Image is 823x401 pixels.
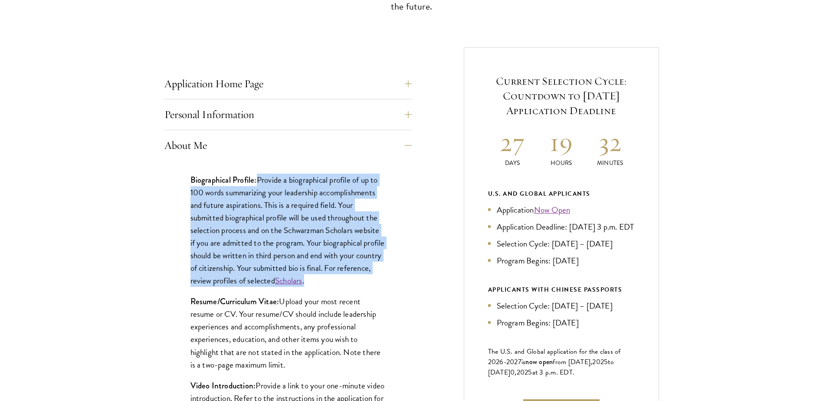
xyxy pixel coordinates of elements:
[488,346,621,367] span: The U.S. and Global application for the class of 202
[190,295,386,371] p: Upload your most recent resume or CV. Your resume/CV should include leadership experiences and ac...
[604,357,608,367] span: 5
[164,104,412,125] button: Personal Information
[190,296,279,307] strong: Resume/Curriculum Vitae:
[525,357,553,367] span: now open
[488,316,635,329] li: Program Begins: [DATE]
[488,284,635,295] div: APPLICANTS WITH CHINESE PASSPORTS
[488,188,635,199] div: U.S. and Global Applicants
[488,158,537,168] p: Days
[190,380,256,391] strong: Video Introduction:
[518,357,521,367] span: 7
[488,299,635,312] li: Selection Cycle: [DATE] – [DATE]
[488,254,635,267] li: Program Begins: [DATE]
[164,73,412,94] button: Application Home Page
[521,357,526,367] span: is
[488,74,635,118] h5: Current Selection Cycle: Countdown to [DATE] Application Deadline
[275,274,302,287] a: Scholars
[510,367,515,378] span: 0
[190,174,386,287] p: Provide a biographical profile of up to 100 words summarizing your leadership accomplishments and...
[586,126,635,158] h2: 32
[164,135,412,156] button: About Me
[488,237,635,250] li: Selection Cycle: [DATE] – [DATE]
[586,158,635,168] p: Minutes
[488,204,635,216] li: Application
[488,357,614,378] span: to [DATE]
[517,367,528,378] span: 202
[532,367,575,378] span: at 3 p.m. EDT.
[504,357,518,367] span: -202
[537,158,586,168] p: Hours
[488,126,537,158] h2: 27
[528,367,532,378] span: 5
[534,204,571,216] a: Now Open
[190,174,257,186] strong: Biographical Profile:
[553,357,592,367] span: from [DATE],
[592,357,604,367] span: 202
[537,126,586,158] h2: 19
[488,220,635,233] li: Application Deadline: [DATE] 3 p.m. EDT
[515,367,516,378] span: ,
[499,357,503,367] span: 6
